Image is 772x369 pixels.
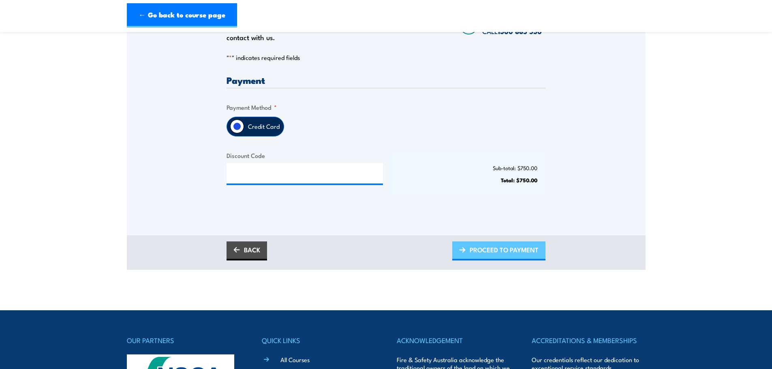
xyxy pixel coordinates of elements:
p: Sub-total: $750.00 [398,165,538,171]
span: PROCEED TO PAYMENT [470,239,539,260]
a: BACK [227,241,267,260]
strong: Total: $750.00 [501,176,537,184]
label: Credit Card [244,117,284,136]
h4: QUICK LINKS [262,335,375,346]
h3: Payment [227,75,545,85]
a: ← Go back to course page [127,3,237,28]
label: Discount Code [227,151,383,160]
a: PROCEED TO PAYMENT [452,241,545,260]
legend: Payment Method [227,102,277,112]
h4: ACKNOWLEDGEMENT [397,335,510,346]
h4: ACCREDITATIONS & MEMBERSHIPS [532,335,645,346]
a: All Courses [280,355,310,364]
h4: OUR PARTNERS [127,335,240,346]
p: " " indicates required fields [227,53,545,62]
span: Speak to a specialist CALL [482,14,545,36]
